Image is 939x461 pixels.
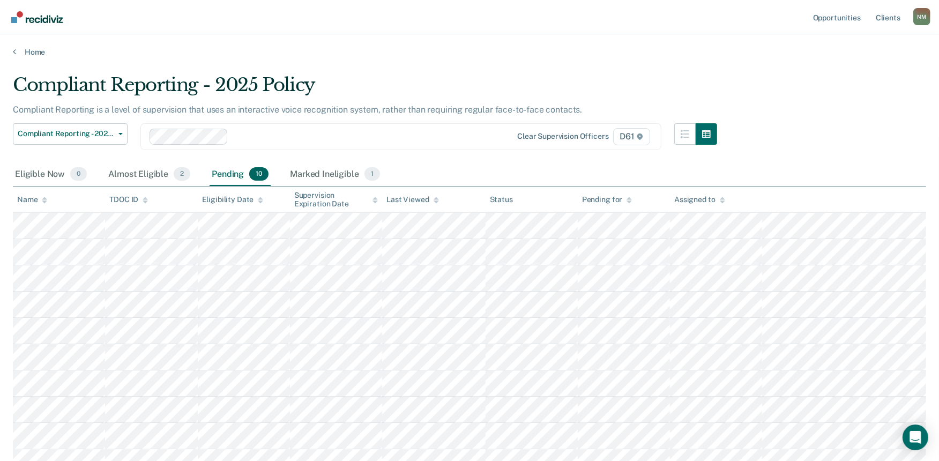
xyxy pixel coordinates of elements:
img: Recidiviz [11,11,63,23]
a: Home [13,47,926,57]
div: Almost Eligible2 [106,163,192,187]
span: 10 [249,167,269,181]
span: 1 [364,167,380,181]
div: Pending for [582,195,632,204]
div: Pending10 [210,163,271,187]
div: Eligibility Date [202,195,264,204]
div: Compliant Reporting - 2025 Policy [13,74,717,105]
div: Assigned to [674,195,725,204]
button: Profile dropdown button [913,8,930,25]
div: Open Intercom Messenger [903,425,928,450]
span: 0 [70,167,87,181]
span: Compliant Reporting - 2025 Policy [18,129,114,138]
div: Name [17,195,47,204]
div: Marked Ineligible1 [288,163,382,187]
div: Status [490,195,513,204]
span: D61 [613,128,650,145]
button: Compliant Reporting - 2025 Policy [13,123,128,145]
span: 2 [174,167,190,181]
div: Clear supervision officers [517,132,608,141]
p: Compliant Reporting is a level of supervision that uses an interactive voice recognition system, ... [13,105,582,115]
div: Last Viewed [386,195,438,204]
div: Eligible Now0 [13,163,89,187]
div: TDOC ID [109,195,148,204]
div: Supervision Expiration Date [294,191,378,209]
div: N M [913,8,930,25]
